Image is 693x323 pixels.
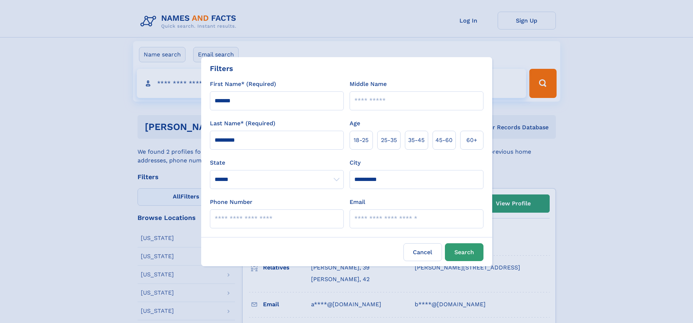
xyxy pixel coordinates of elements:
span: 35‑45 [408,136,425,145]
span: 25‑35 [381,136,397,145]
label: Middle Name [350,80,387,88]
label: State [210,158,344,167]
label: Last Name* (Required) [210,119,275,128]
label: Age [350,119,360,128]
label: Phone Number [210,198,252,206]
label: First Name* (Required) [210,80,276,88]
div: Filters [210,63,233,74]
label: Cancel [403,243,442,261]
span: 60+ [466,136,477,145]
button: Search [445,243,483,261]
label: City [350,158,361,167]
span: 18‑25 [354,136,369,145]
label: Email [350,198,365,206]
span: 45‑60 [435,136,453,145]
